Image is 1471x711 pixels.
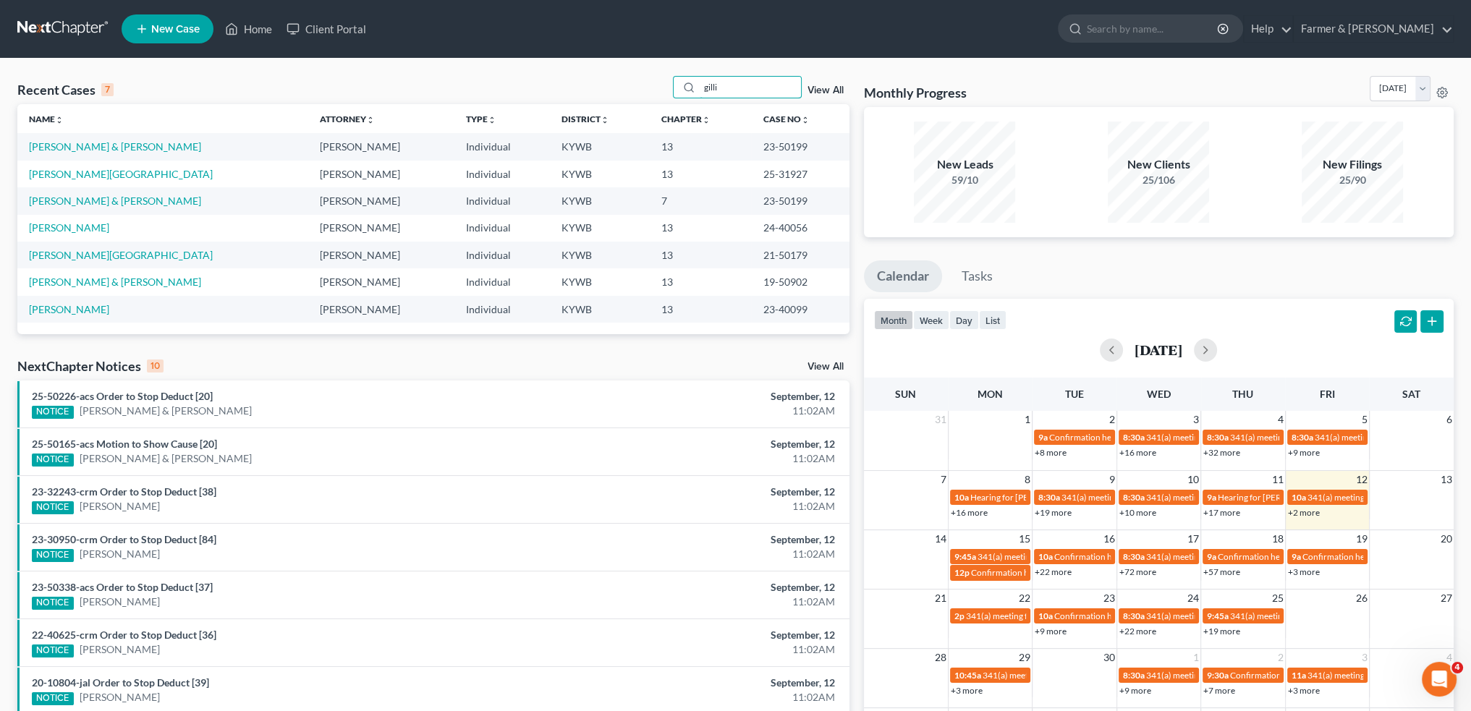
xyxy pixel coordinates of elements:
[763,114,809,124] a: Case Nounfold_more
[1146,551,1362,562] span: 341(a) meeting for [PERSON_NAME] & [PERSON_NAME]
[32,581,213,593] a: 23-50338-acs Order to Stop Deduct [37]
[29,168,213,180] a: [PERSON_NAME][GEOGRAPHIC_DATA]
[864,260,942,292] a: Calendar
[32,438,217,450] a: 25-50165-acs Motion to Show Cause [20]
[308,133,454,160] td: [PERSON_NAME]
[966,610,1106,621] span: 341(a) meeting for [PERSON_NAME]
[1203,447,1240,458] a: +32 more
[700,77,801,98] input: Search by name...
[751,215,849,242] td: 24-40056
[1355,589,1369,607] span: 26
[1023,411,1032,428] span: 1
[1192,411,1200,428] span: 3
[1232,388,1253,400] span: Thu
[800,116,809,124] i: unfold_more
[1186,471,1200,488] span: 10
[32,644,74,657] div: NOTICE
[561,114,609,124] a: Districtunfold_more
[1123,492,1145,503] span: 8:30a
[147,359,164,372] div: 10
[1302,173,1403,187] div: 25/90
[650,133,752,160] td: 13
[1288,447,1320,458] a: +9 more
[1192,649,1200,666] span: 1
[751,268,849,295] td: 19-50902
[1402,388,1420,400] span: Sat
[32,692,74,705] div: NOTICE
[914,173,1015,187] div: 59/10
[1017,589,1032,607] span: 22
[1102,649,1116,666] span: 30
[308,296,454,323] td: [PERSON_NAME]
[949,310,979,330] button: day
[1276,649,1285,666] span: 2
[1038,610,1053,621] span: 10a
[1123,432,1145,443] span: 8:30a
[978,551,1117,562] span: 341(a) meeting for [PERSON_NAME]
[1276,411,1285,428] span: 4
[954,567,970,578] span: 12p
[1288,566,1320,577] a: +3 more
[101,83,114,96] div: 7
[751,161,849,187] td: 25-31927
[1445,649,1454,666] span: 4
[939,471,948,488] span: 7
[1119,507,1156,518] a: +10 more
[895,388,916,400] span: Sun
[1108,471,1116,488] span: 9
[308,242,454,268] td: [PERSON_NAME]
[1320,388,1335,400] span: Fri
[32,629,216,641] a: 22-40625-crm Order to Stop Deduct [36]
[914,156,1015,173] div: New Leads
[650,242,752,268] td: 13
[32,501,74,514] div: NOTICE
[1065,388,1084,400] span: Tue
[80,595,160,609] a: [PERSON_NAME]
[151,24,200,35] span: New Case
[1135,342,1182,357] h2: [DATE]
[1119,626,1156,637] a: +22 more
[1146,432,1286,443] span: 341(a) meeting for [PERSON_NAME]
[454,161,550,187] td: Individual
[454,268,550,295] td: Individual
[1207,432,1229,443] span: 8:30a
[979,310,1006,330] button: list
[577,404,835,418] div: 11:02AM
[951,685,983,696] a: +3 more
[577,676,835,690] div: September, 12
[971,567,1212,578] span: Confirmation hearing for [PERSON_NAME] & [PERSON_NAME]
[954,670,981,681] span: 10:45a
[279,16,373,42] a: Client Portal
[1292,670,1306,681] span: 11a
[1146,610,1286,621] span: 341(a) meeting for [PERSON_NAME]
[1017,530,1032,548] span: 15
[1207,670,1229,681] span: 9:30a
[1207,551,1216,562] span: 9a
[1108,156,1209,173] div: New Clients
[577,451,835,466] div: 11:02AM
[1307,492,1447,503] span: 341(a) meeting for [PERSON_NAME]
[751,187,849,214] td: 23-50199
[1023,471,1032,488] span: 8
[577,485,835,499] div: September, 12
[577,642,835,657] div: 11:02AM
[807,362,844,372] a: View All
[454,296,550,323] td: Individual
[601,116,609,124] i: unfold_more
[29,195,201,207] a: [PERSON_NAME] & [PERSON_NAME]
[650,268,752,295] td: 13
[1035,507,1072,518] a: +19 more
[550,242,650,268] td: KYWB
[1439,589,1454,607] span: 27
[1203,507,1240,518] a: +17 more
[577,532,835,547] div: September, 12
[661,114,711,124] a: Chapterunfold_more
[32,533,216,545] a: 23-30950-crm Order to Stop Deduct [84]
[577,389,835,404] div: September, 12
[702,116,711,124] i: unfold_more
[1271,530,1285,548] span: 18
[29,303,109,315] a: [PERSON_NAME]
[308,187,454,214] td: [PERSON_NAME]
[874,310,913,330] button: month
[650,187,752,214] td: 7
